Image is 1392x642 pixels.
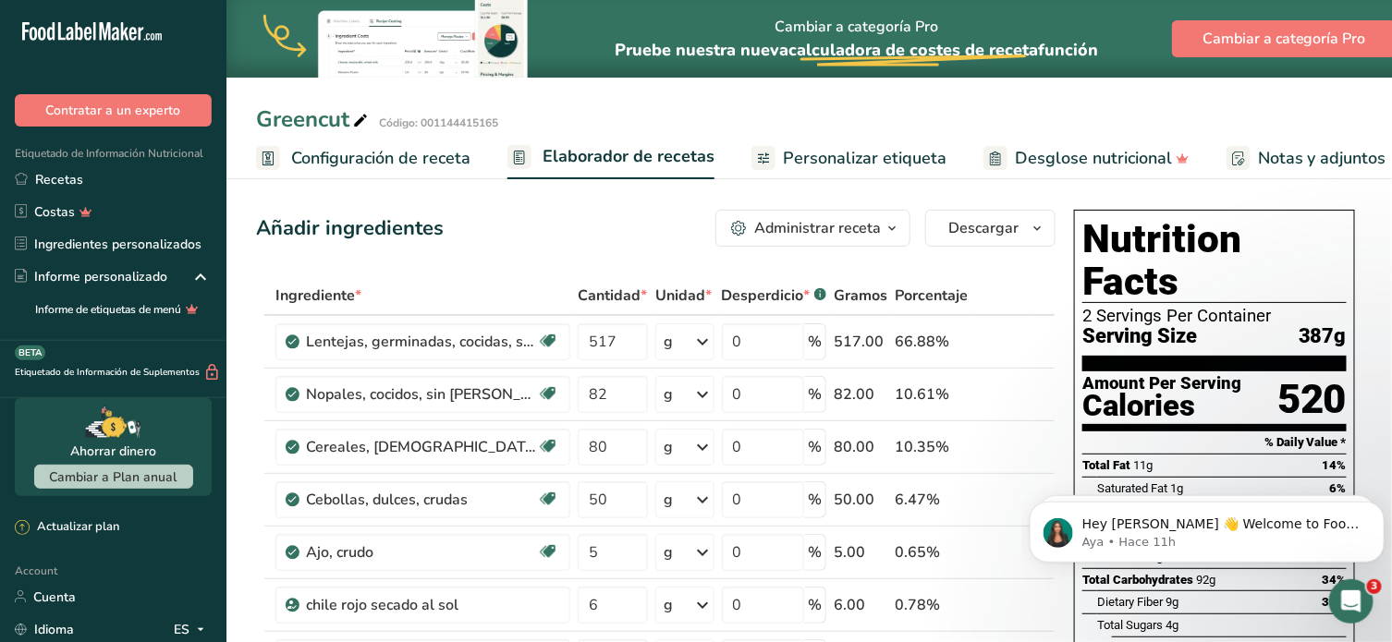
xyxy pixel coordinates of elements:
span: Elaborador de recetas [543,144,714,169]
div: 6.47% [895,489,968,511]
span: Pruebe nuestra nueva función [615,39,1098,61]
span: Cantidad [578,285,647,307]
iframe: Intercom notifications mensaje [1022,463,1392,592]
div: chile rojo secado al sol [306,594,537,616]
iframe: Intercom live chat [1329,579,1374,624]
span: 4g [1166,618,1178,632]
div: 80.00 [834,436,887,458]
div: 5.00 [834,541,887,563]
span: Personalizar etiqueta [783,146,946,171]
div: Ajo, crudo [306,541,537,563]
a: Elaborador de recetas [507,136,714,180]
div: 6.00 [834,594,887,616]
div: g [664,489,673,511]
button: Contratar a un experto [15,94,212,127]
span: 14% [1323,458,1347,472]
div: Cebollas, dulces, crudas [306,489,537,511]
div: BETA [15,345,45,360]
span: Cambiar a categoría Pro [1203,28,1366,50]
div: Greencut [256,103,372,136]
a: Notas y adjuntos [1227,138,1386,179]
div: Administrar receta [754,217,881,239]
button: Cambiar a Plan anual [34,465,193,489]
span: Gramos [834,285,887,307]
span: Cambiar a Plan anual [50,468,177,486]
span: Serving Size [1082,325,1197,348]
button: Descargar [925,210,1056,247]
a: Configuración de receta [256,138,470,179]
span: Total Fat [1082,458,1130,472]
div: 10.35% [895,436,968,458]
span: Porcentaje [895,285,968,307]
div: Nopales, cocidos, sin [PERSON_NAME]. [306,383,537,406]
div: Amount Per Serving [1082,375,1241,393]
span: Desglose nutricional [1015,146,1172,171]
div: Lentejas, germinadas, cocidas, salteadas, sin [PERSON_NAME] [306,331,537,353]
div: Actualizar plan [15,518,119,537]
div: 66.88% [895,331,968,353]
div: Desperdicio [722,285,826,307]
div: 0.78% [895,594,968,616]
div: g [664,594,673,616]
div: Código: 001144415165 [379,115,498,131]
div: 520 [1277,375,1347,424]
a: Desglose nutricional [983,138,1190,179]
div: g [664,383,673,406]
a: Personalizar etiqueta [751,138,946,179]
button: Administrar receta [715,210,910,247]
div: Añadir ingredientes [256,213,444,244]
div: Informe personalizado [15,267,167,286]
span: calculadora de costes de receta [788,39,1038,61]
div: 10.61% [895,383,968,406]
div: 0.65% [895,541,968,563]
span: 33% [1323,595,1347,609]
div: g [664,436,673,458]
div: g [664,541,673,563]
span: 9g [1166,595,1178,609]
span: 387g [1299,325,1347,348]
div: 50.00 [834,489,887,511]
div: g [664,331,673,353]
span: 11g [1133,458,1153,472]
div: Calories [1082,393,1241,419]
div: 517.00 [834,331,887,353]
div: 82.00 [834,383,887,406]
div: ES [174,618,212,640]
span: 3 [1367,579,1382,594]
h1: Nutrition Facts [1082,218,1347,303]
span: Ingrediente [275,285,361,307]
div: 2 Servings Per Container [1082,307,1347,325]
span: Notas y adjuntos [1258,146,1386,171]
div: Cambiar a categoría Pro [615,1,1098,78]
div: Cereales, [DEMOGRAPHIC_DATA], Avena Instantánea Orgánica, Regular [306,436,537,458]
span: Configuración de receta [291,146,470,171]
section: % Daily Value * [1082,431,1347,454]
span: Descargar [948,217,1019,239]
span: Dietary Fiber [1097,595,1163,609]
span: Unidad [655,285,712,307]
div: Ahorrar dinero [70,442,156,461]
span: Total Sugars [1097,618,1163,632]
